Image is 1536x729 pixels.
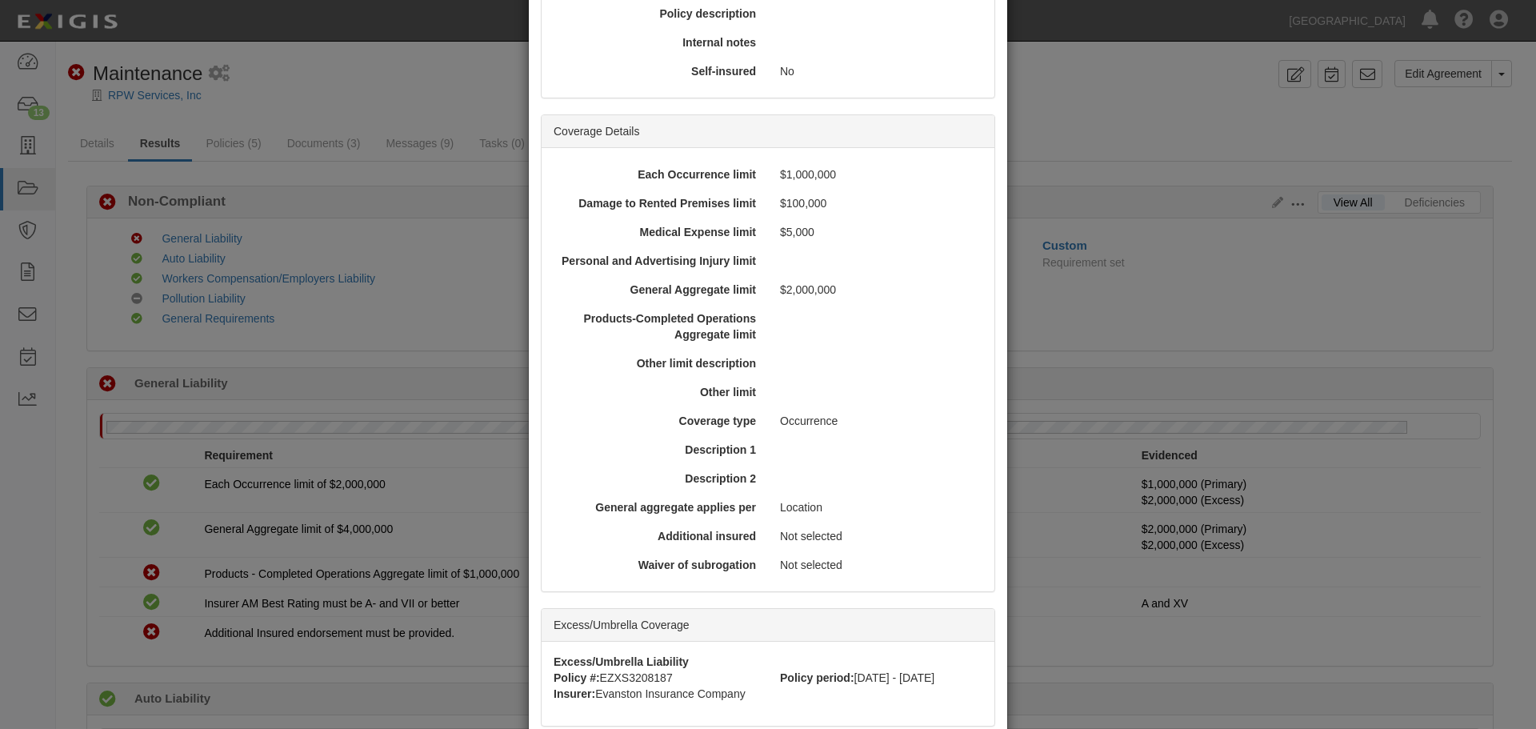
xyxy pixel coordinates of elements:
div: EZXS3208187 [542,670,768,686]
div: Other limit [548,384,768,400]
div: General Aggregate limit [548,282,768,298]
div: General aggregate applies per [548,499,768,515]
div: $100,000 [768,195,988,211]
strong: Policy #: [554,671,600,684]
div: Internal notes [548,34,768,50]
strong: Excess/Umbrella Liability [554,655,689,668]
div: Description 1 [548,442,768,458]
div: Additional insured [548,528,768,544]
div: $2,000,000 [768,282,988,298]
div: Other limit description [548,355,768,371]
div: $5,000 [768,224,988,240]
div: Not selected [768,528,988,544]
strong: Insurer: [554,687,595,700]
div: Products-Completed Operations Aggregate limit [548,310,768,342]
div: Damage to Rented Premises limit [548,195,768,211]
div: No [768,63,988,79]
div: [DATE] - [DATE] [768,670,994,686]
strong: Policy period: [780,671,854,684]
div: Not selected [768,557,988,573]
div: Description 2 [548,471,768,487]
div: Location [768,499,988,515]
div: Coverage Details [542,115,994,148]
div: Coverage type [548,413,768,429]
div: Self-insured [548,63,768,79]
div: Occurrence [768,413,988,429]
div: Personal and Advertising Injury limit [548,253,768,269]
div: Evanston Insurance Company [542,686,994,702]
div: Medical Expense limit [548,224,768,240]
div: Excess/Umbrella Coverage [542,609,994,642]
div: $1,000,000 [768,166,988,182]
div: Each Occurrence limit [548,166,768,182]
div: Waiver of subrogation [548,557,768,573]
